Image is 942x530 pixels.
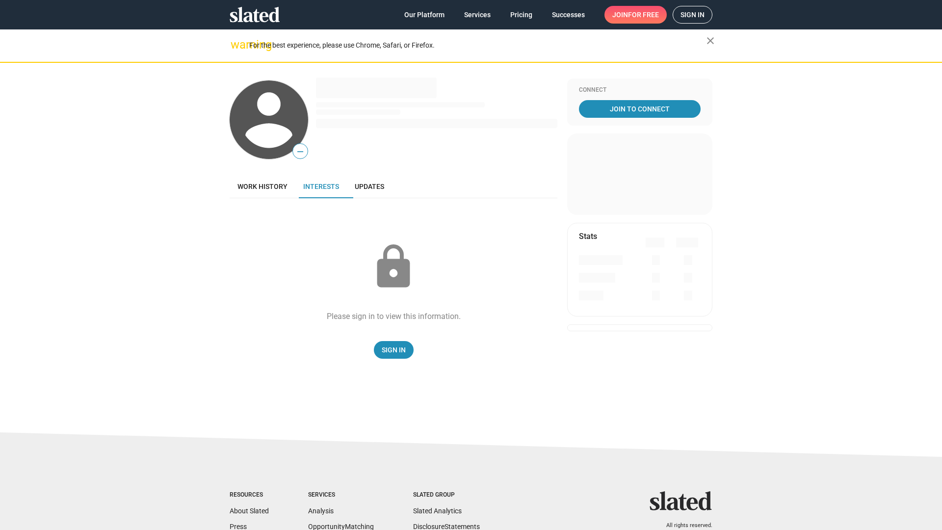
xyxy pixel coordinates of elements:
[413,491,480,499] div: Slated Group
[308,507,334,515] a: Analysis
[456,6,498,24] a: Services
[396,6,452,24] a: Our Platform
[510,6,532,24] span: Pricing
[230,491,269,499] div: Resources
[293,145,308,158] span: —
[347,175,392,198] a: Updates
[237,183,288,190] span: Work history
[249,39,706,52] div: For the best experience, please use Chrome, Safari, or Firefox.
[579,86,701,94] div: Connect
[612,6,659,24] span: Join
[374,341,414,359] a: Sign In
[502,6,540,24] a: Pricing
[230,175,295,198] a: Work history
[680,6,705,23] span: Sign in
[355,183,384,190] span: Updates
[464,6,491,24] span: Services
[581,100,699,118] span: Join To Connect
[628,6,659,24] span: for free
[413,507,462,515] a: Slated Analytics
[404,6,445,24] span: Our Platform
[604,6,667,24] a: Joinfor free
[369,242,418,291] mat-icon: lock
[308,491,374,499] div: Services
[544,6,593,24] a: Successes
[382,341,406,359] span: Sign In
[231,39,242,51] mat-icon: warning
[327,311,461,321] div: Please sign in to view this information.
[303,183,339,190] span: Interests
[673,6,712,24] a: Sign in
[579,100,701,118] a: Join To Connect
[705,35,716,47] mat-icon: close
[230,507,269,515] a: About Slated
[295,175,347,198] a: Interests
[579,231,597,241] mat-card-title: Stats
[552,6,585,24] span: Successes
